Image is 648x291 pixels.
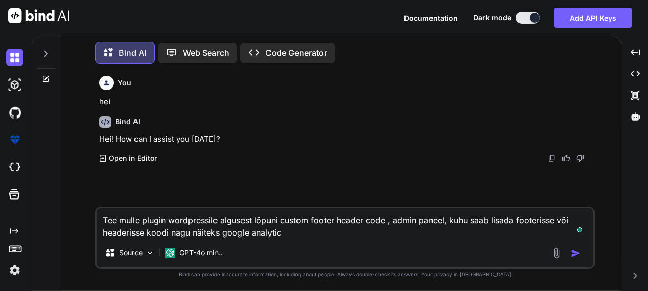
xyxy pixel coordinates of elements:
[571,248,581,258] img: icon
[6,104,23,121] img: githubDark
[179,248,223,258] p: GPT-4o min..
[576,154,584,162] img: dislike
[404,13,458,23] button: Documentation
[99,96,592,108] p: hei
[118,78,131,88] h6: You
[404,14,458,22] span: Documentation
[146,249,154,257] img: Pick Models
[119,248,143,258] p: Source
[183,47,229,59] p: Web Search
[99,134,592,145] p: Hei! How can I assist you [DATE]?
[548,154,556,162] img: copy
[6,261,23,279] img: settings
[97,208,593,239] textarea: To enrich screen reader interactions, please activate Accessibility in Grammarly extension settings
[554,8,632,28] button: Add API Keys
[6,49,23,66] img: darkChat
[119,47,146,59] p: Bind AI
[6,76,23,94] img: darkAi-studio
[265,47,327,59] p: Code Generator
[8,8,69,23] img: Bind AI
[95,271,595,278] p: Bind can provide inaccurate information, including about people. Always double-check its answers....
[551,247,562,259] img: attachment
[6,131,23,149] img: premium
[109,153,157,163] p: Open in Editor
[115,117,140,127] h6: Bind AI
[6,159,23,176] img: cloudideIcon
[562,154,570,162] img: like
[165,248,175,258] img: GPT-4o mini
[473,13,511,23] span: Dark mode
